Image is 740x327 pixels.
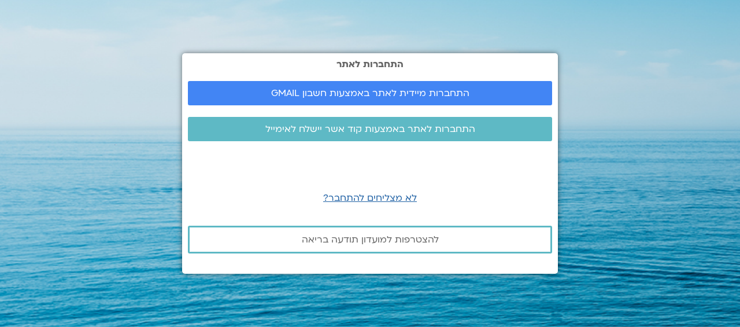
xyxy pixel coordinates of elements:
[323,192,417,204] a: לא מצליחים להתחבר?
[265,124,475,134] span: התחברות לאתר באמצעות קוד אשר יישלח לאימייל
[271,88,469,98] span: התחברות מיידית לאתר באמצעות חשבון GMAIL
[188,81,552,105] a: התחברות מיידית לאתר באמצעות חשבון GMAIL
[188,226,552,253] a: להצטרפות למועדון תודעה בריאה
[188,59,552,69] h2: התחברות לאתר
[188,117,552,141] a: התחברות לאתר באמצעות קוד אשר יישלח לאימייל
[302,234,439,245] span: להצטרפות למועדון תודעה בריאה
